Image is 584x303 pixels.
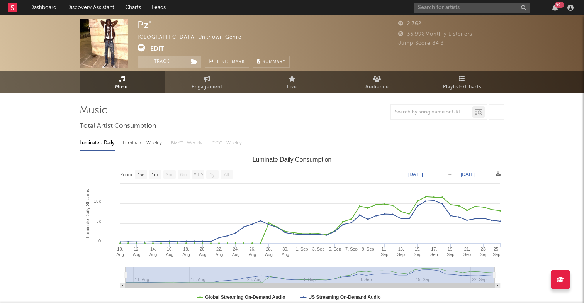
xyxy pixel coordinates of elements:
text: 14. Aug [149,247,157,257]
button: Edit [150,44,164,54]
a: Benchmark [205,56,249,68]
div: Pz' [138,19,151,30]
span: 33,998 Monthly Listeners [398,32,472,37]
div: Luminate - Weekly [123,137,163,150]
text: 11. Sep [381,247,389,257]
input: Search by song name or URL [391,109,472,115]
text: 20. Aug [199,247,207,257]
span: Total Artist Consumption [80,122,156,131]
text: → [448,172,452,177]
text: Zoom [120,172,132,178]
text: 6m [180,172,187,178]
text: YTD [194,172,203,178]
text: 10. Aug [116,247,124,257]
text: 10k [94,199,101,203]
text: All [224,172,229,178]
span: Engagement [192,83,222,92]
text: 1y [210,172,215,178]
button: Summary [253,56,290,68]
text: 26. Aug [248,247,256,257]
a: Live [250,71,334,93]
span: Benchmark [216,58,245,67]
text: US Streaming On-Demand Audio [309,295,381,300]
span: Music [115,83,129,92]
button: 99+ [552,5,558,11]
text: 16. Aug [166,247,174,257]
text: Luminate Daily Streams [85,189,90,238]
text: 12. Aug [133,247,141,257]
text: 7. Sep [345,247,358,251]
text: Luminate Daily Consumption [253,156,332,163]
text: 23. Sep [480,247,487,257]
text: 5k [96,219,101,223]
text: 13. Sep [397,247,405,257]
a: Audience [334,71,419,93]
text: 1w [138,172,144,178]
text: 3. Sep [312,247,324,251]
span: Playlists/Charts [443,83,481,92]
span: Audience [365,83,389,92]
span: Jump Score: 84.3 [398,41,444,46]
text: 21. Sep [463,247,471,257]
a: Engagement [165,71,250,93]
text: 22. Aug [216,247,223,257]
text: 24. Aug [232,247,240,257]
text: 1. Sep [296,247,308,251]
text: 17. Sep [430,247,438,257]
text: [DATE] [408,172,423,177]
button: Track [138,56,186,68]
span: Summary [263,60,285,64]
text: 9. Sep [362,247,374,251]
a: Playlists/Charts [419,71,504,93]
text: 0 [98,239,101,243]
text: 25. Sep [493,247,501,257]
input: Search for artists [414,3,530,13]
text: Global Streaming On-Demand Audio [205,295,285,300]
text: [DATE] [461,172,475,177]
span: Live [287,83,297,92]
text: 3m [166,172,173,178]
div: Luminate - Daily [80,137,115,150]
text: 18. Aug [182,247,190,257]
div: 99 + [555,2,564,8]
text: 28. Aug [265,247,273,257]
text: 15. Sep [414,247,421,257]
a: Music [80,71,165,93]
text: 5. Sep [329,247,341,251]
span: 2,762 [398,21,421,26]
text: 30. Aug [282,247,289,257]
div: [GEOGRAPHIC_DATA] | Unknown Genre [138,33,250,42]
text: 1m [152,172,158,178]
text: 19. Sep [447,247,455,257]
